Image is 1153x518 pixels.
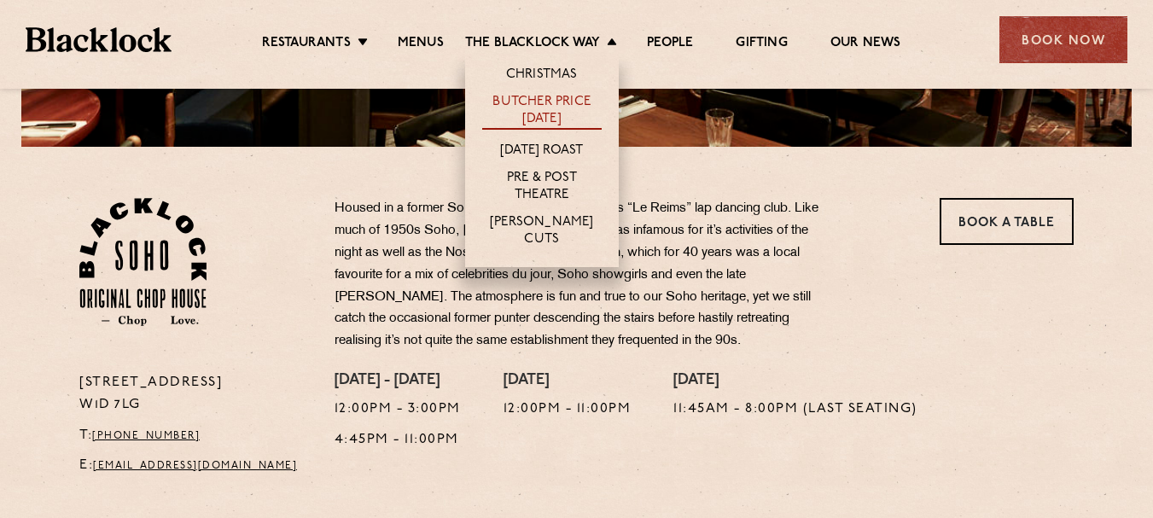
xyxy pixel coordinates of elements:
[335,198,838,352] p: Housed in a former Soho brothel and the notorious “Le Reims” lap dancing club. Like much of 1950s...
[79,425,309,447] p: T:
[736,35,787,54] a: Gifting
[79,198,207,326] img: Soho-stamp-default.svg
[262,35,351,54] a: Restaurants
[482,94,602,130] a: Butcher Price [DATE]
[673,372,917,391] h4: [DATE]
[999,16,1127,63] div: Book Now
[504,399,632,421] p: 12:00pm - 11:00pm
[335,429,461,451] p: 4:45pm - 11:00pm
[673,399,917,421] p: 11:45am - 8:00pm (Last seating)
[482,170,602,206] a: Pre & Post Theatre
[940,198,1074,245] a: Book a Table
[504,372,632,391] h4: [DATE]
[482,214,602,250] a: [PERSON_NAME] Cuts
[79,372,309,416] p: [STREET_ADDRESS] W1D 7LG
[398,35,444,54] a: Menus
[500,143,583,161] a: [DATE] Roast
[92,431,200,441] a: [PHONE_NUMBER]
[335,372,461,391] h4: [DATE] - [DATE]
[647,35,693,54] a: People
[335,399,461,421] p: 12:00pm - 3:00pm
[465,35,600,54] a: The Blacklock Way
[830,35,901,54] a: Our News
[506,67,578,85] a: Christmas
[93,461,297,471] a: [EMAIL_ADDRESS][DOMAIN_NAME]
[79,455,309,477] p: E:
[26,27,172,52] img: BL_Textured_Logo-footer-cropped.svg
